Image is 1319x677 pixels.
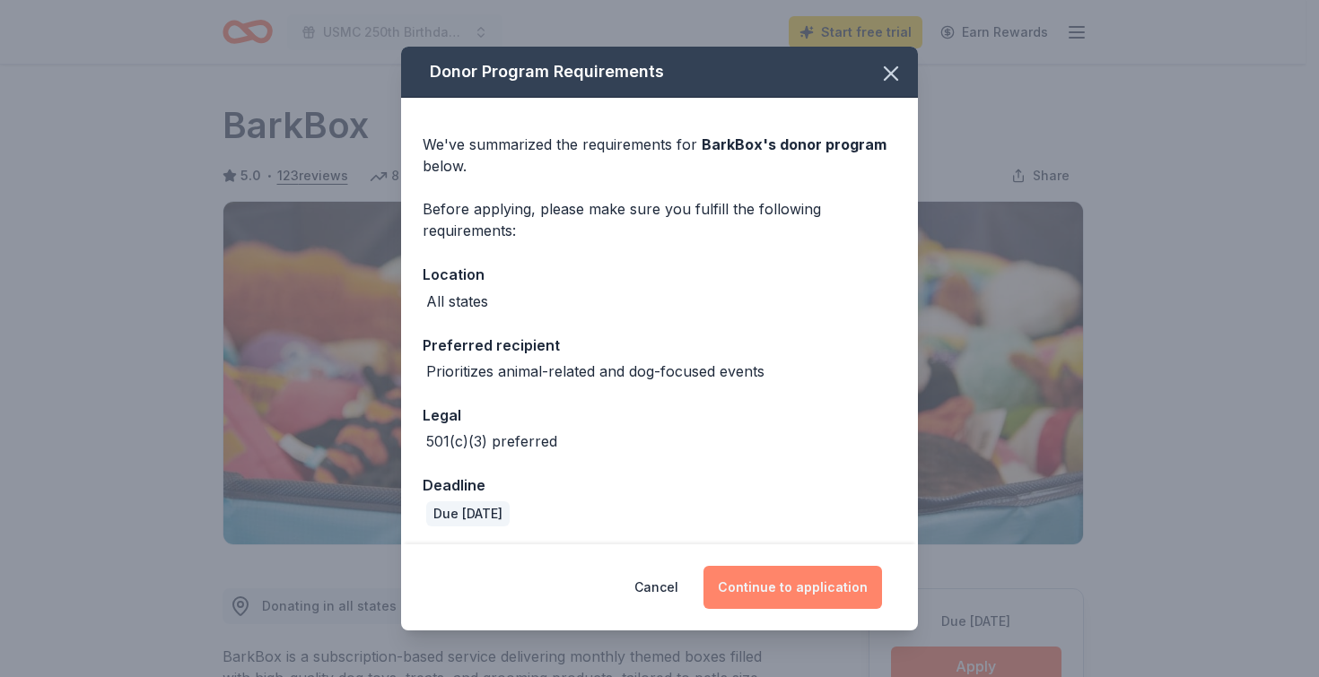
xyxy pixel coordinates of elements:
[423,198,896,241] div: Before applying, please make sure you fulfill the following requirements:
[423,334,896,357] div: Preferred recipient
[703,566,882,609] button: Continue to application
[401,47,918,98] div: Donor Program Requirements
[426,291,488,312] div: All states
[426,430,557,452] div: 501(c)(3) preferred
[423,134,896,177] div: We've summarized the requirements for below.
[634,566,678,609] button: Cancel
[423,263,896,286] div: Location
[702,135,887,153] span: BarkBox 's donor program
[426,360,764,382] div: Prioritizes animal-related and dog-focused events
[423,473,896,497] div: Deadline
[423,404,896,427] div: Legal
[426,501,510,526] div: Due [DATE]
